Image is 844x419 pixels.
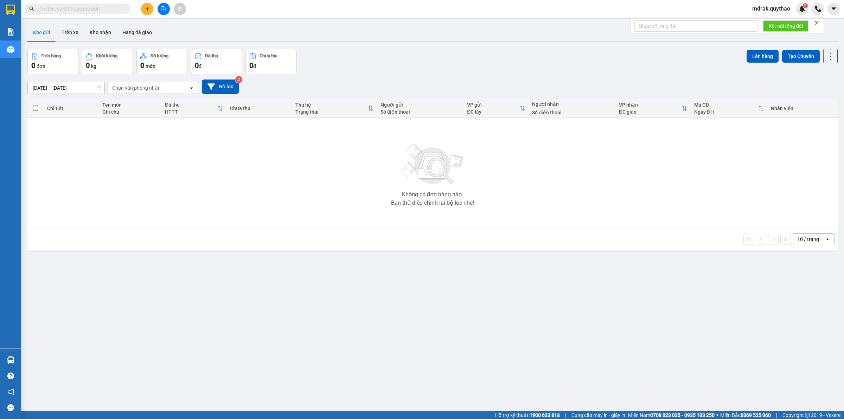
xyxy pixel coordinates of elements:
div: Chi tiết [47,106,95,111]
img: logo-vxr [6,5,15,15]
img: warehouse-icon [7,46,14,53]
span: Cung cấp máy in - giấy in: [571,411,626,419]
span: 1 [804,3,806,8]
div: Đơn hàng [41,53,61,58]
span: món [146,63,155,69]
div: ĐC giao [619,109,682,115]
div: Chưa thu [230,106,288,111]
sup: 2 [235,76,242,83]
span: ⚪️ [716,414,718,417]
span: question-circle [7,373,14,379]
th: Toggle SortBy [161,99,227,118]
div: Không có đơn hàng nào. [402,192,463,197]
button: Chưa thu0đ [245,49,296,74]
div: VP gửi [467,102,519,108]
img: svg+xml;base64,PHN2ZyBjbGFzcz0ibGlzdC1wbHVnX19zdmciIHhtbG5zPSJodHRwOi8vd3d3LnczLm9yZy8yMDAwL3N2Zy... [397,140,468,189]
div: Trạng thái [295,109,368,115]
svg: open [825,236,830,242]
div: Số lượng [151,53,168,58]
span: Miền Bắc [720,411,771,419]
th: Toggle SortBy [615,99,691,118]
span: Miền Nam [628,411,715,419]
button: Lên hàng [747,50,779,63]
img: solution-icon [7,28,14,36]
button: Khối lượng0kg [82,49,133,74]
sup: 1 [803,3,808,8]
div: 10 / trang [797,236,819,243]
div: Nhân viên [771,106,834,111]
button: Kho nhận [84,24,117,41]
input: Select a date range. [28,82,104,94]
span: kg [91,63,96,69]
div: Mã GD [694,102,759,108]
div: Đã thu [205,53,218,58]
span: Hỗ trợ kỹ thuật: [495,411,560,419]
th: Toggle SortBy [463,99,529,118]
div: HTTT [165,109,218,115]
span: | [776,411,777,419]
button: Trên xe [56,24,84,41]
button: Hàng đã giao [117,24,158,41]
button: Đơn hàng0đơn [27,49,78,74]
button: caret-down [827,3,840,15]
div: Thu hộ [295,102,368,108]
span: mdrak.quythao [747,4,796,13]
span: 0 [31,61,35,70]
span: caret-down [831,6,837,12]
div: Chọn văn phòng nhận [112,84,161,91]
div: Số điện thoại [532,110,612,115]
img: phone-icon [815,6,821,12]
div: Số điện thoại [381,109,460,115]
span: 0 [86,61,90,70]
button: Đã thu0đ [191,49,242,74]
span: | [565,411,566,419]
span: aim [177,6,182,11]
button: Kết nối tổng đài [763,20,808,32]
img: warehouse-icon [7,356,14,364]
div: VP nhận [619,102,682,108]
button: plus [141,3,153,15]
input: Tìm tên, số ĐT hoặc mã đơn [39,5,122,13]
div: Chưa thu [260,53,277,58]
div: Tên món [102,102,158,108]
span: Kết nối tổng đài [769,22,803,30]
span: 0 [249,61,253,70]
button: Bộ lọc [202,80,239,94]
div: ĐC lấy [467,109,519,115]
div: Khối lượng [96,53,117,58]
button: Kho gửi [27,24,56,41]
div: Ngày ĐH [694,109,759,115]
th: Toggle SortBy [292,99,377,118]
span: đ [199,63,202,69]
button: file-add [158,3,170,15]
div: Người nhận [532,101,612,107]
th: Toggle SortBy [691,99,768,118]
svg: open [189,85,194,91]
span: search [29,6,34,11]
strong: 1900 633 818 [530,412,560,418]
span: đ [253,63,256,69]
span: notification [7,388,14,395]
div: Đã thu [165,102,218,108]
img: icon-new-feature [799,6,805,12]
span: 0 [140,61,144,70]
strong: 0369 525 060 [741,412,771,418]
button: Số lượng0món [136,49,187,74]
span: plus [145,6,150,11]
strong: 0708 023 035 - 0935 103 250 [650,412,715,418]
span: copyright [805,413,810,418]
span: close [814,20,819,25]
input: Nhập số tổng đài [634,20,757,32]
div: Người gửi [381,102,460,108]
span: 0 [195,61,199,70]
button: Tạo Chuyến [782,50,820,63]
span: message [7,404,14,411]
div: Bạn thử điều chỉnh lại bộ lọc nhé! [391,200,474,206]
span: đơn [37,63,45,69]
span: file-add [161,6,166,11]
div: Ghi chú [102,109,158,115]
button: aim [174,3,186,15]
